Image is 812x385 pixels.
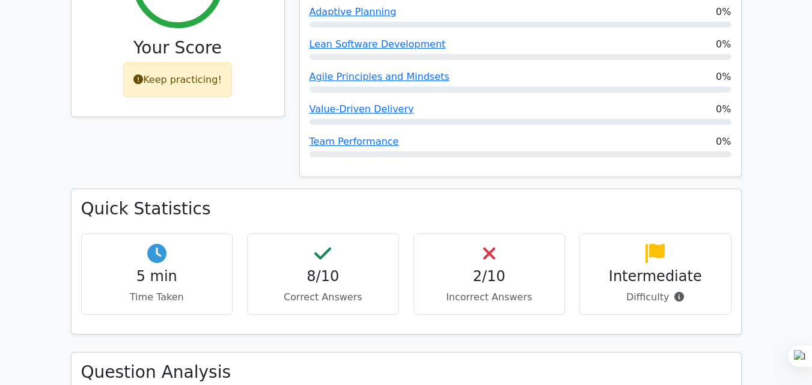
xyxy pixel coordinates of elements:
a: Value-Driven Delivery [310,103,414,115]
h3: Quick Statistics [81,199,731,219]
h4: 8/10 [257,268,389,285]
h4: 2/10 [424,268,555,285]
h3: Your Score [81,38,275,58]
p: Difficulty [590,290,721,305]
h4: Intermediate [590,268,721,285]
span: 0% [716,5,731,19]
span: 0% [716,135,731,149]
span: 0% [716,37,731,52]
a: Adaptive Planning [310,6,397,17]
a: Team Performance [310,136,399,147]
h4: 5 min [91,268,223,285]
h3: Question Analysis [81,362,731,383]
span: 0% [716,102,731,117]
a: Lean Software Development [310,38,446,50]
p: Incorrect Answers [424,290,555,305]
a: Agile Principles and Mindsets [310,71,450,82]
p: Time Taken [91,290,223,305]
p: Correct Answers [257,290,389,305]
span: 0% [716,70,731,84]
div: Keep practicing! [123,62,232,97]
